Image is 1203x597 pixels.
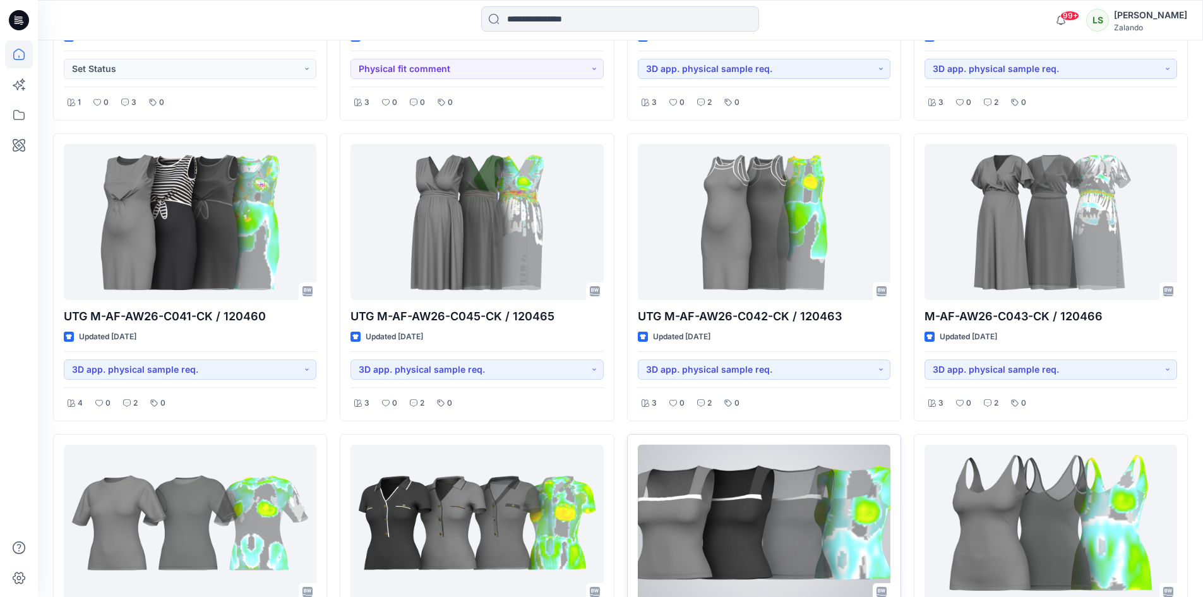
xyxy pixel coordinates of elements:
[420,397,424,410] p: 2
[447,397,452,410] p: 0
[707,96,712,109] p: 2
[64,308,316,325] p: UTG M-AF-AW26-C041-CK / 120460
[925,308,1177,325] p: M-AF-AW26-C043-CK / 120466
[1086,9,1109,32] div: LS
[938,397,943,410] p: 3
[652,96,657,109] p: 3
[940,330,997,344] p: Updated [DATE]
[448,96,453,109] p: 0
[994,96,998,109] p: 2
[679,397,685,410] p: 0
[104,96,109,109] p: 0
[1114,23,1187,32] div: Zalando
[350,308,603,325] p: UTG M-AF-AW26-C045-CK / 120465
[707,397,712,410] p: 2
[653,330,710,344] p: Updated [DATE]
[79,330,136,344] p: Updated [DATE]
[994,397,998,410] p: 2
[105,397,111,410] p: 0
[392,96,397,109] p: 0
[133,397,138,410] p: 2
[420,96,425,109] p: 0
[350,144,603,300] a: UTG M-AF-AW26-C045-CK / 120465
[1021,397,1026,410] p: 0
[366,330,423,344] p: Updated [DATE]
[638,308,890,325] p: UTG M-AF-AW26-C042-CK / 120463
[1060,11,1079,21] span: 99+
[652,397,657,410] p: 3
[638,144,890,300] a: UTG M-AF-AW26-C042-CK / 120463
[925,144,1177,300] a: M-AF-AW26-C043-CK / 120466
[78,96,81,109] p: 1
[938,96,943,109] p: 3
[392,397,397,410] p: 0
[966,96,971,109] p: 0
[734,96,739,109] p: 0
[734,397,739,410] p: 0
[131,96,136,109] p: 3
[679,96,685,109] p: 0
[78,397,83,410] p: 4
[364,397,369,410] p: 3
[64,144,316,300] a: UTG M-AF-AW26-C041-CK / 120460
[159,96,164,109] p: 0
[364,96,369,109] p: 3
[1021,96,1026,109] p: 0
[1114,8,1187,23] div: [PERSON_NAME]
[966,397,971,410] p: 0
[160,397,165,410] p: 0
